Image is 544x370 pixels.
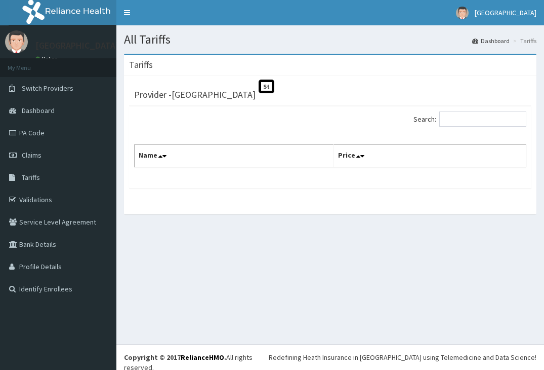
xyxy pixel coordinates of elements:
[124,33,536,46] h1: All Tariffs
[22,151,41,160] span: Claims
[35,55,60,62] a: Online
[135,145,334,168] th: Name
[439,112,526,127] input: Search:
[475,8,536,17] span: [GEOGRAPHIC_DATA]
[134,90,256,99] h3: Provider - [GEOGRAPHIC_DATA]
[5,30,28,53] img: User Image
[129,60,153,69] h3: Tariffs
[334,145,526,168] th: Price
[259,80,274,93] span: St
[35,41,119,50] p: [GEOGRAPHIC_DATA]
[124,353,226,362] strong: Copyright © 2017 .
[22,84,73,93] span: Switch Providers
[511,36,536,45] li: Tariffs
[22,173,40,182] span: Tariffs
[472,36,510,45] a: Dashboard
[456,7,469,19] img: User Image
[413,112,526,127] label: Search:
[181,353,224,362] a: RelianceHMO
[22,106,55,115] span: Dashboard
[269,352,536,362] div: Redefining Heath Insurance in [GEOGRAPHIC_DATA] using Telemedicine and Data Science!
